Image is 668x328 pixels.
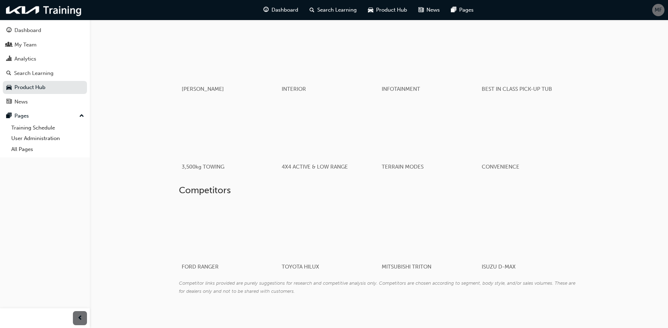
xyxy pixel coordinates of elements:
[179,280,575,295] span: Competitor links provided are purely suggestions for research and competitive analysis only. Comp...
[8,133,87,144] a: User Administration
[482,86,552,92] span: BEST IN CLASS PICK-UP TUB
[382,264,431,270] span: MITSUBISHI TRITON
[14,98,28,106] div: News
[14,69,54,77] div: Search Learning
[79,112,84,121] span: up-icon
[14,26,41,34] div: Dashboard
[6,84,12,91] span: car-icon
[182,264,219,270] span: FORD RANGER
[426,6,440,14] span: News
[418,6,424,14] span: news-icon
[279,202,379,279] a: TOYOTA HILUX
[482,264,516,270] span: ISUZU D-MAX
[3,109,87,122] button: Pages
[263,6,269,14] span: guage-icon
[179,24,279,102] button: [PERSON_NAME]
[3,24,87,37] a: Dashboard
[3,67,87,80] a: Search Learning
[655,6,662,14] span: MF
[77,314,83,323] span: prev-icon
[6,70,11,77] span: search-icon
[6,99,12,105] span: news-icon
[279,24,379,102] button: INTERIOR
[6,42,12,48] span: people-icon
[6,56,12,62] span: chart-icon
[282,264,319,270] span: TOYOTA HILUX
[317,6,357,14] span: Search Learning
[3,23,87,109] button: DashboardMy TeamAnalyticsSearch LearningProduct HubNews
[368,6,373,14] span: car-icon
[304,3,362,17] a: search-iconSearch Learning
[3,81,87,94] a: Product Hub
[382,86,420,92] span: INFOTAINMENT
[3,95,87,108] a: News
[14,55,36,63] div: Analytics
[379,202,479,279] a: MITSUBISHI TRITON
[482,164,519,170] span: CONVENIENCE
[445,3,479,17] a: pages-iconPages
[362,3,413,17] a: car-iconProduct Hub
[379,24,479,102] button: INFOTAINMENT
[282,86,306,92] span: INTERIOR
[8,144,87,155] a: All Pages
[459,6,474,14] span: Pages
[479,202,579,279] a: ISUZU D-MAX
[4,3,85,17] img: kia-training
[413,3,445,17] a: news-iconNews
[182,86,224,92] span: [PERSON_NAME]
[451,6,456,14] span: pages-icon
[179,185,579,196] h2: Competitors
[8,122,87,133] a: Training Schedule
[379,101,479,179] button: TERRAIN MODES
[271,6,298,14] span: Dashboard
[14,41,37,49] div: My Team
[479,24,579,102] button: BEST IN CLASS PICK-UP TUB
[279,101,379,179] button: 4X4 ACTIVE & LOW RANGE
[376,6,407,14] span: Product Hub
[14,112,29,120] div: Pages
[6,113,12,119] span: pages-icon
[179,202,279,279] a: FORD RANGER
[182,164,224,170] span: 3,500kg TOWING
[652,4,664,16] button: MF
[3,38,87,51] a: My Team
[382,164,424,170] span: TERRAIN MODES
[479,101,579,179] button: CONVENIENCE
[179,101,279,179] button: 3,500kg TOWING
[6,27,12,34] span: guage-icon
[258,3,304,17] a: guage-iconDashboard
[310,6,314,14] span: search-icon
[282,164,348,170] span: 4X4 ACTIVE & LOW RANGE
[3,52,87,65] a: Analytics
